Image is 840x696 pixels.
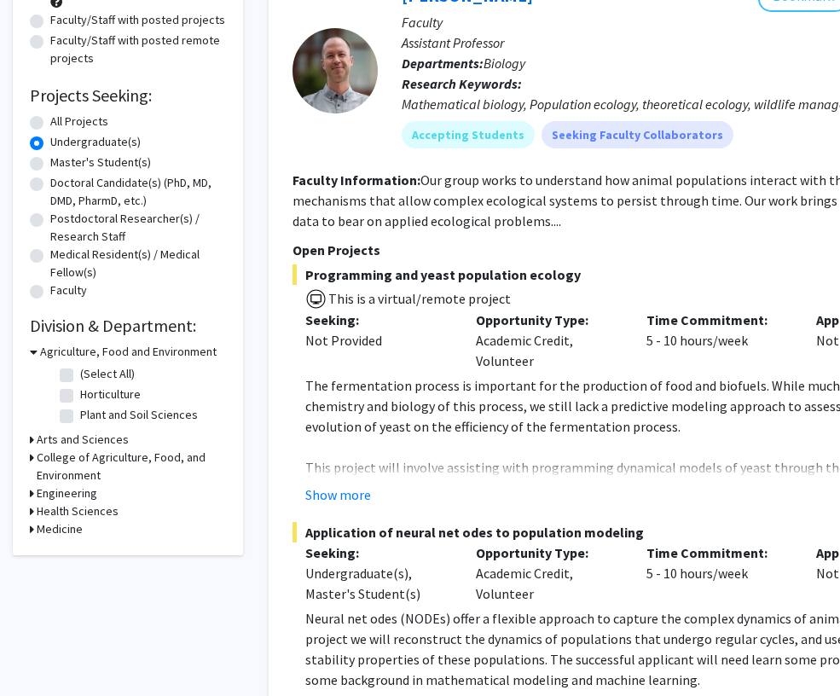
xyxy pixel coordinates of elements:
label: Postdoctoral Researcher(s) / Research Staff [50,210,226,246]
div: Not Provided [305,330,450,351]
h2: Division & Department: [30,316,226,336]
b: Faculty Information: [293,171,420,188]
h3: Health Sciences [37,502,119,520]
mat-chip: Seeking Faculty Collaborators [542,121,733,148]
h2: Projects Seeking: [30,85,226,106]
h3: Engineering [37,484,97,502]
span: This is a virtual/remote project [327,290,511,307]
p: Opportunity Type: [476,542,621,563]
label: (Select All) [80,365,135,383]
label: Horticulture [80,386,141,403]
b: Research Keywords: [402,75,522,92]
div: 5 - 10 hours/week [634,542,804,604]
h3: Arts and Sciences [37,431,129,449]
b: Departments: [402,55,484,72]
label: All Projects [50,113,108,130]
label: Faculty/Staff with posted remote projects [50,32,226,67]
p: Seeking: [305,542,450,563]
iframe: Chat [13,619,72,683]
p: Time Commitment: [646,310,791,330]
p: Opportunity Type: [476,310,621,330]
div: 5 - 10 hours/week [634,310,804,371]
span: Biology [484,55,525,72]
div: Academic Credit, Volunteer [463,310,634,371]
h3: College of Agriculture, Food, and Environment [37,449,226,484]
label: Undergraduate(s) [50,133,141,151]
h3: Medicine [37,520,83,538]
h3: Agriculture, Food and Environment [40,343,217,361]
div: Academic Credit, Volunteer [463,542,634,604]
div: Undergraduate(s), Master's Student(s) [305,563,450,604]
label: Faculty/Staff with posted projects [50,11,225,29]
button: Show more [305,484,371,505]
p: Seeking: [305,310,450,330]
label: Plant and Soil Sciences [80,406,198,424]
label: Faculty [50,281,87,299]
label: Master's Student(s) [50,154,151,171]
mat-chip: Accepting Students [402,121,535,148]
label: Medical Resident(s) / Medical Fellow(s) [50,246,226,281]
label: Doctoral Candidate(s) (PhD, MD, DMD, PharmD, etc.) [50,174,226,210]
p: Time Commitment: [646,542,791,563]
